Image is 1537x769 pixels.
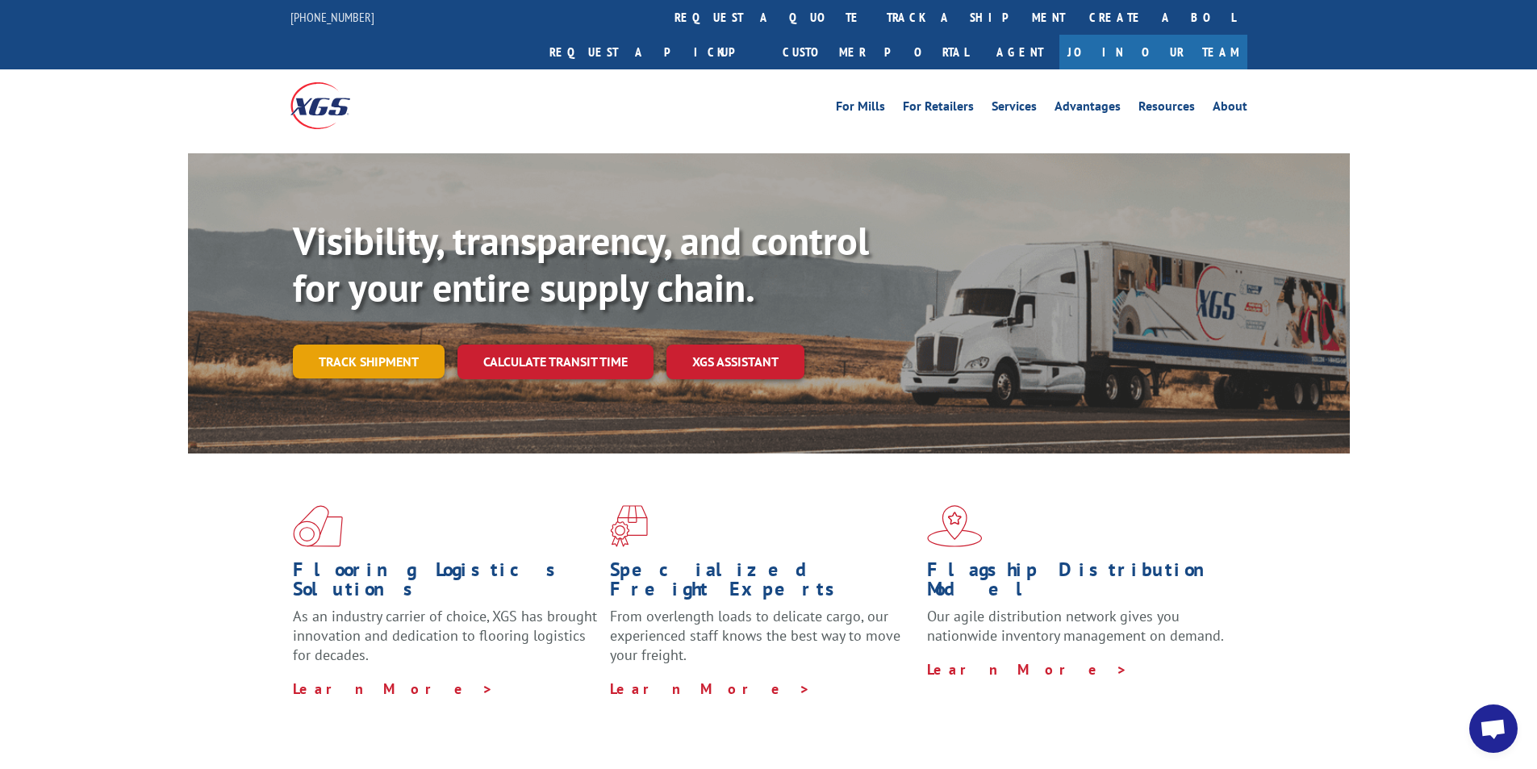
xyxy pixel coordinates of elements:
a: Calculate transit time [457,345,654,379]
a: Services [992,100,1037,118]
a: Advantages [1055,100,1121,118]
a: Customer Portal [771,35,980,69]
a: Learn More > [610,679,811,698]
a: XGS ASSISTANT [666,345,804,379]
a: Agent [980,35,1059,69]
h1: Flagship Distribution Model [927,560,1232,607]
p: From overlength loads to delicate cargo, our experienced staff knows the best way to move your fr... [610,607,915,679]
img: xgs-icon-total-supply-chain-intelligence-red [293,505,343,547]
a: For Mills [836,100,885,118]
a: [PHONE_NUMBER] [290,9,374,25]
a: Learn More > [293,679,494,698]
a: Resources [1138,100,1195,118]
h1: Flooring Logistics Solutions [293,560,598,607]
a: Track shipment [293,345,445,378]
h1: Specialized Freight Experts [610,560,915,607]
img: xgs-icon-focused-on-flooring-red [610,505,648,547]
a: For Retailers [903,100,974,118]
a: About [1213,100,1247,118]
span: Our agile distribution network gives you nationwide inventory management on demand. [927,607,1224,645]
b: Visibility, transparency, and control for your entire supply chain. [293,215,869,312]
span: As an industry carrier of choice, XGS has brought innovation and dedication to flooring logistics... [293,607,597,664]
a: Learn More > [927,660,1128,679]
img: xgs-icon-flagship-distribution-model-red [927,505,983,547]
div: Open chat [1469,704,1518,753]
a: Join Our Team [1059,35,1247,69]
a: Request a pickup [537,35,771,69]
